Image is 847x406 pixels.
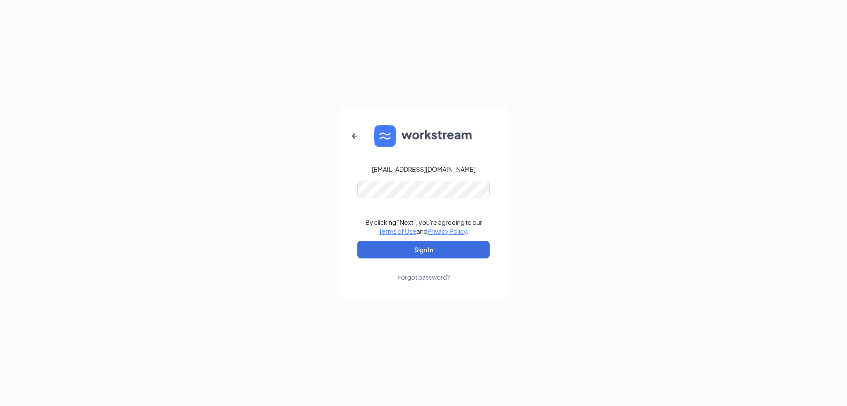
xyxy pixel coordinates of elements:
[365,218,482,235] div: By clicking "Next", you're agreeing to our and .
[379,227,416,235] a: Terms of Use
[397,273,450,281] div: Forgot password?
[397,258,450,281] a: Forgot password?
[374,125,473,147] img: WS logo and Workstream text
[372,165,476,174] div: [EMAIL_ADDRESS][DOMAIN_NAME]
[344,125,365,147] button: ArrowLeftNew
[357,241,490,258] button: Sign In
[427,227,467,235] a: Privacy Policy
[349,131,360,141] svg: ArrowLeftNew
